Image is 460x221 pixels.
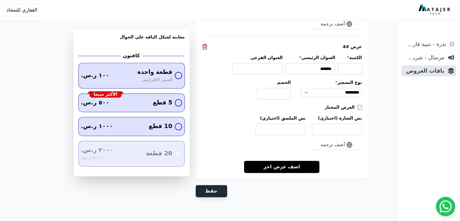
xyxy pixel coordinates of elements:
span: مرسال - شريط دعاية [403,53,444,62]
span: القفاري للسجاد [6,6,38,14]
span: 10 قطع [149,122,172,131]
div: عرض #4 [202,44,362,50]
span: باقات العروض [403,67,444,75]
span: ١٠٠٠ ر.س. [81,122,113,131]
div: الأكثر مبيعا [90,91,122,98]
span: أضف ترجمة [321,141,345,148]
label: نص الملصق (اختياري) [256,115,306,121]
label: نص الشارة (اختياري) [312,115,362,121]
label: الكمية [338,54,362,61]
button: أضف ترجمة [311,140,362,150]
span: ندرة - تنبية قارب علي النفاذ [403,40,446,48]
button: القفاري للسجاد [4,4,40,16]
a: اضف عرض اخر [244,160,319,173]
label: العرض المختار [325,104,357,110]
span: ١٠٠ ر.س. [81,71,109,80]
h2: كافتون [123,52,140,59]
span: ٢٠٠٠ ر.س. [81,155,102,161]
button: حفظ [196,185,227,197]
span: السعر الافتراضي [142,77,172,83]
span: 5 قطع [153,98,172,107]
h3: معاينة لشكل الباقه علي الجوال [78,34,185,47]
label: العنوان الفرعي [233,54,283,61]
span: ٥٠٠ ر.س. [81,98,109,107]
span: ٢٠٠٠ ر.س. [81,146,113,155]
span: 20 قطعة [146,149,172,158]
label: نوع التسعير [300,79,362,85]
img: MatajerTech Logo [419,5,452,15]
label: الخصم [257,79,291,85]
span: أضف ترجمة [321,20,345,28]
span: قطعة واحدة [137,68,172,77]
button: أضف ترجمة [311,19,362,29]
label: العنوان الرئيسي [285,54,335,61]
